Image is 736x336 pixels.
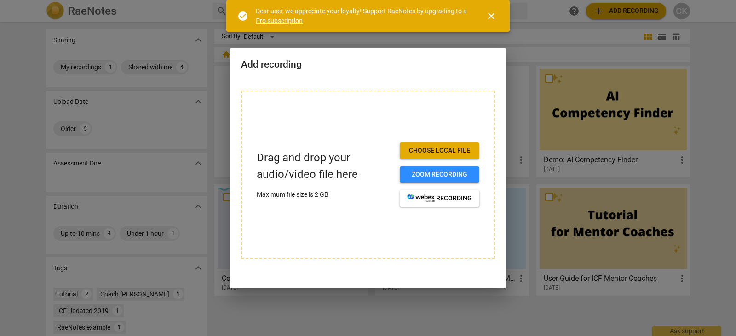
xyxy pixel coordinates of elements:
div: Dear user, we appreciate your loyalty! Support RaeNotes by upgrading to a [256,6,469,25]
a: Pro subscription [256,17,303,24]
span: recording [407,194,472,203]
button: Close [480,5,502,27]
span: Choose local file [407,146,472,155]
button: Zoom recording [400,166,479,183]
h2: Add recording [241,59,495,70]
span: check_circle [237,11,248,22]
span: Zoom recording [407,170,472,179]
button: recording [400,190,479,207]
p: Maximum file size is 2 GB [257,190,392,199]
button: Choose local file [400,142,479,159]
p: Drag and drop your audio/video file here [257,150,392,182]
span: close [486,11,497,22]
